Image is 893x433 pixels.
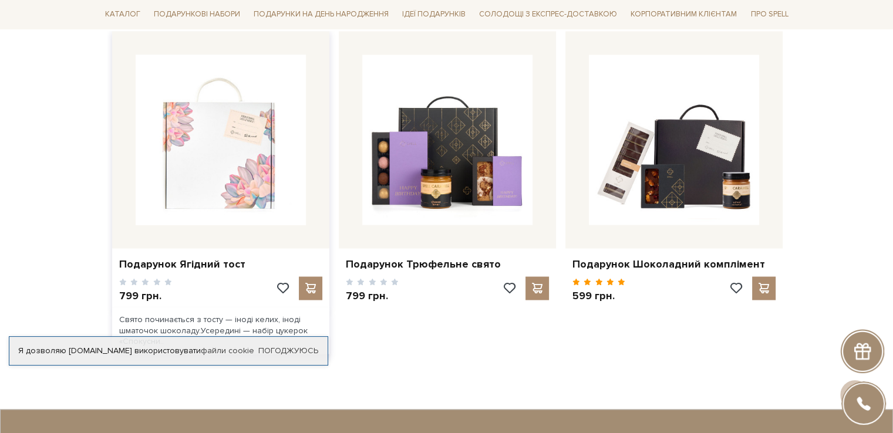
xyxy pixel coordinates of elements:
[258,346,318,356] a: Погоджуюсь
[572,289,626,303] p: 599 грн.
[119,258,322,271] a: Подарунок Ягідний тост
[474,5,622,25] a: Солодощі з експрес-доставкою
[626,5,742,25] a: Корпоративним клієнтам
[149,6,245,24] span: Подарункові набори
[201,346,254,356] a: файли cookie
[249,6,393,24] span: Подарунки на День народження
[9,346,328,356] div: Я дозволяю [DOMAIN_NAME] використовувати
[397,6,470,24] span: Ідеї подарунків
[112,307,329,354] div: Свято починається з тосту — іноді келих, іноді шматочок шоколаду.Усередині — набір цукерок «Споку...
[136,55,306,225] img: Подарунок Ягідний тост
[346,258,549,271] a: Подарунок Трюфельне свято
[746,6,793,24] span: Про Spell
[572,258,776,271] a: Подарунок Шоколадний комплімент
[100,6,145,24] span: Каталог
[346,289,399,303] p: 799 грн.
[119,289,173,303] p: 799 грн.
